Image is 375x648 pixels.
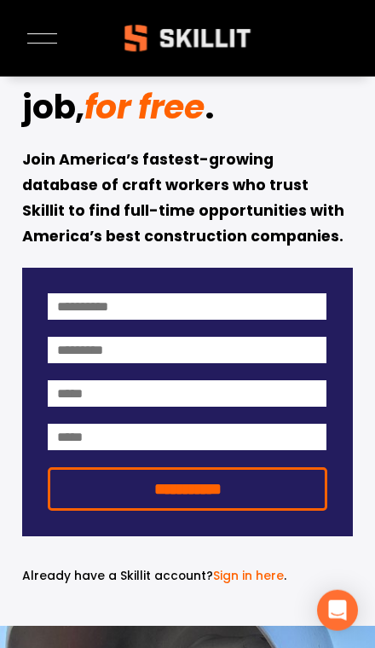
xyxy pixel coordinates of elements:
[110,13,265,64] img: Skillit
[317,590,358,631] div: Open Intercom Messenger
[84,84,205,130] em: for free
[22,37,245,138] strong: construction job,
[205,81,215,139] strong: .
[22,148,348,251] strong: Join America’s fastest-growing database of craft workers who trust Skillit to find full-time oppo...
